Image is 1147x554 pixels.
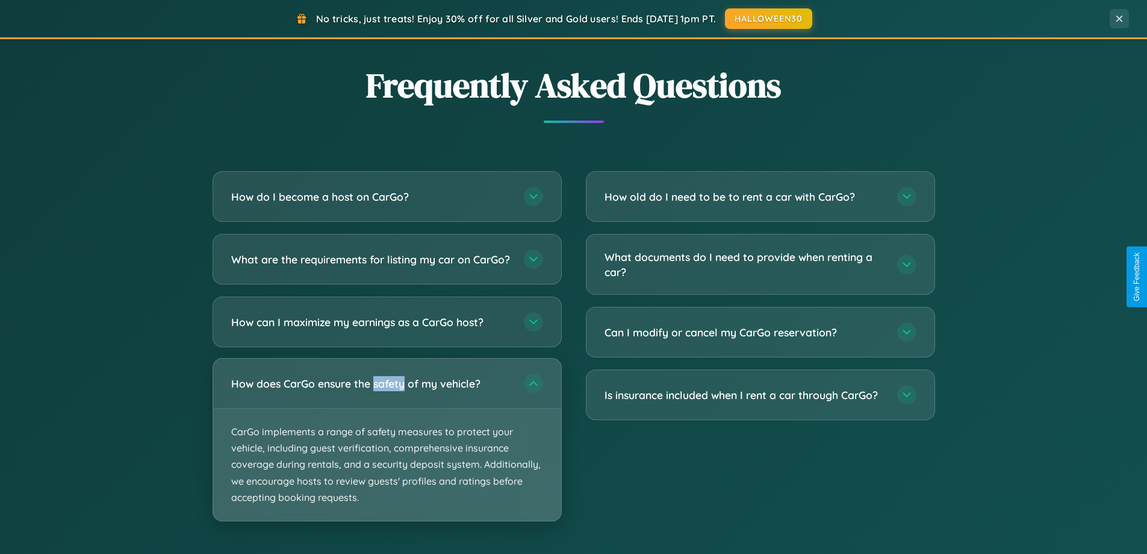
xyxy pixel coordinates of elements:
h3: Can I modify or cancel my CarGo reservation? [605,325,885,340]
h3: What documents do I need to provide when renting a car? [605,250,885,279]
h3: How can I maximize my earnings as a CarGo host? [231,315,512,330]
h3: How does CarGo ensure the safety of my vehicle? [231,376,512,391]
p: CarGo implements a range of safety measures to protect your vehicle, including guest verification... [213,409,561,521]
span: No tricks, just treats! Enjoy 30% off for all Silver and Gold users! Ends [DATE] 1pm PT. [316,13,716,25]
button: HALLOWEEN30 [725,8,812,29]
h3: Is insurance included when I rent a car through CarGo? [605,388,885,403]
h3: What are the requirements for listing my car on CarGo? [231,252,512,267]
h2: Frequently Asked Questions [213,62,935,109]
h3: How do I become a host on CarGo? [231,189,512,204]
div: Give Feedback [1133,253,1141,301]
h3: How old do I need to be to rent a car with CarGo? [605,189,885,204]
